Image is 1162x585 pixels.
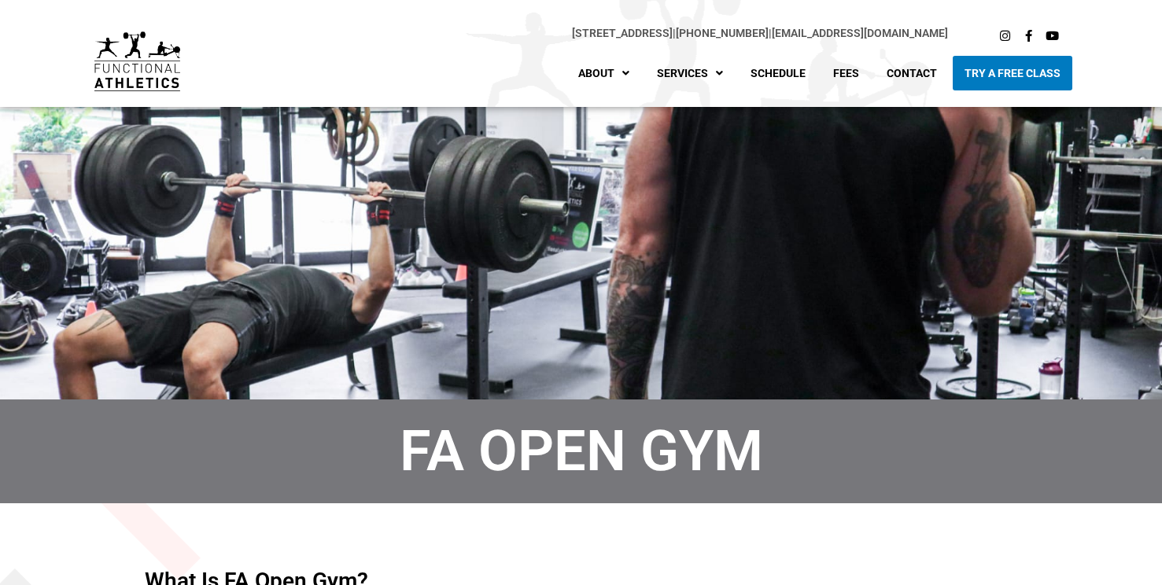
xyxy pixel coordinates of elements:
a: [EMAIL_ADDRESS][DOMAIN_NAME] [772,27,948,39]
a: Try A Free Class [953,56,1072,90]
a: About [566,56,641,90]
a: Services [645,56,735,90]
a: [STREET_ADDRESS] [572,27,673,39]
span: | [572,27,676,39]
h1: FA Open Gym [24,423,1138,480]
p: | [212,24,948,42]
a: Contact [875,56,949,90]
img: default-logo [94,31,180,91]
a: Fees [821,56,871,90]
a: Schedule [739,56,817,90]
a: [PHONE_NUMBER] [676,27,769,39]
